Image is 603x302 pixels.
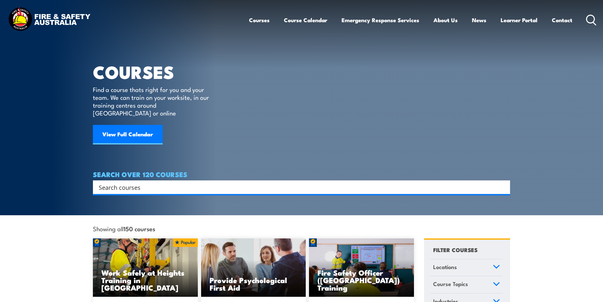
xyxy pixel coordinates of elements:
h3: Work Safely at Heights Training in [GEOGRAPHIC_DATA] [101,269,189,291]
a: View Full Calendar [93,125,163,144]
a: Work Safely at Heights Training in [GEOGRAPHIC_DATA] [93,238,198,297]
img: Mental Health First Aid Training Course from Fire & Safety Australia [201,238,306,297]
img: Work Safely at Heights Training (1) [93,238,198,297]
a: News [472,11,486,29]
a: About Us [434,11,458,29]
span: Course Topics [433,279,468,288]
a: Course Topics [430,276,503,293]
h3: Provide Psychological First Aid [210,276,298,291]
img: Fire Safety Advisor [309,238,414,297]
p: Find a course thats right for you and your team. We can train on your worksite, in our training c... [93,85,212,117]
span: Showing all [93,225,155,232]
a: Locations [430,259,503,276]
form: Search form [100,183,497,192]
a: Contact [552,11,572,29]
a: Course Calendar [284,11,327,29]
h1: COURSES [93,64,218,79]
a: Emergency Response Services [342,11,419,29]
button: Search magnifier button [499,183,508,192]
a: Provide Psychological First Aid [201,238,306,297]
h4: SEARCH OVER 120 COURSES [93,171,510,178]
a: Courses [249,11,270,29]
h3: Fire Safety Officer ([GEOGRAPHIC_DATA]) Training [317,269,405,291]
input: Search input [99,182,496,192]
strong: 150 courses [124,224,155,233]
a: Learner Portal [501,11,537,29]
h4: FILTER COURSES [433,245,478,254]
span: Locations [433,263,457,271]
a: Fire Safety Officer ([GEOGRAPHIC_DATA]) Training [309,238,414,297]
